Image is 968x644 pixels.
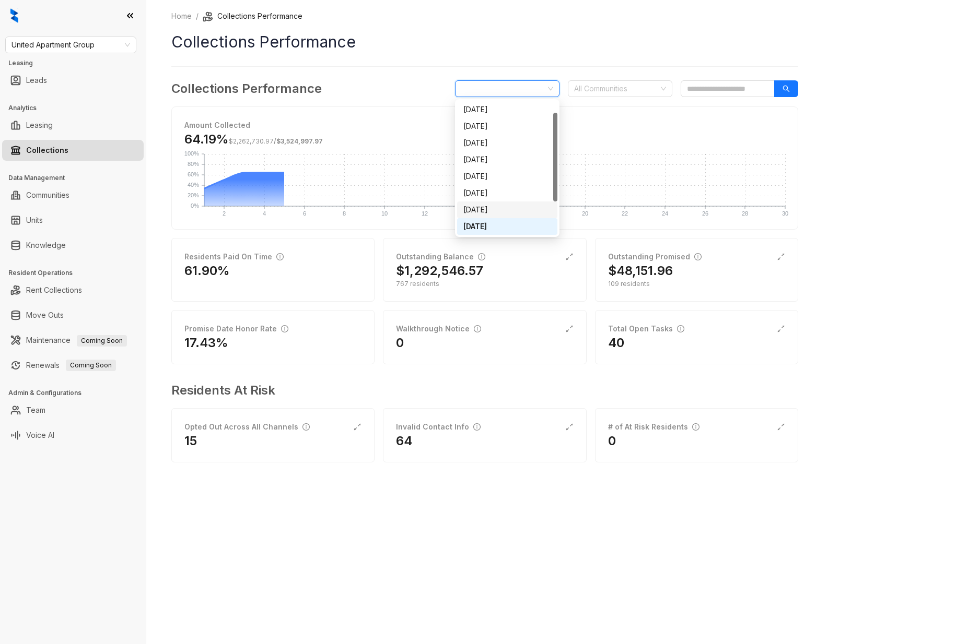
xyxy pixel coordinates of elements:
a: Team [26,400,45,421]
div: Outstanding Promised [608,251,702,263]
h3: Admin & Configurations [8,388,146,398]
h3: Analytics [8,103,146,113]
div: 109 residents [608,279,785,289]
a: Voice AI [26,425,54,446]
a: Units [26,210,43,231]
span: $3,524,997.97 [276,137,323,145]
li: Renewals [2,355,144,376]
div: 767 residents [396,279,573,289]
text: 22 [622,210,628,217]
text: 40% [188,182,199,188]
span: info-circle [474,325,481,332]
div: [DATE] [463,104,551,115]
li: Units [2,210,144,231]
li: Knowledge [2,235,144,256]
li: Communities [2,185,144,206]
div: Invalid Contact Info [396,421,481,433]
span: expand-alt [777,253,785,261]
a: Leads [26,70,47,91]
a: RenewalsComing Soon [26,355,116,376]
text: 26 [702,210,708,217]
li: Leads [2,70,144,91]
h2: $1,292,546.57 [396,263,483,279]
li: Team [2,400,144,421]
div: Opted Out Across All Channels [184,421,310,433]
div: Outstanding Balance [396,251,485,263]
span: Coming Soon [66,360,116,371]
text: 8 [343,210,346,217]
span: info-circle [473,423,481,431]
h3: Collections Performance [171,79,322,98]
div: [DATE] [463,187,551,199]
text: 4 [263,210,266,217]
h3: Data Management [8,173,146,183]
a: Knowledge [26,235,66,256]
div: Residents Paid On Time [184,251,284,263]
div: February 2025 [457,101,557,118]
a: Collections [26,140,68,161]
h2: 0 [396,335,404,351]
span: info-circle [677,325,684,332]
span: expand-alt [565,325,574,333]
span: $2,262,730.97 [229,137,274,145]
div: March 2025 [457,118,557,135]
text: 0% [191,202,199,209]
div: September 2025 [457,218,557,235]
h1: Collections Performance [171,30,798,54]
li: Voice AI [2,425,144,446]
a: Leasing [26,115,53,136]
div: [DATE] [463,171,551,182]
span: Coming Soon [77,335,127,347]
a: Communities [26,185,69,206]
span: expand-alt [565,423,574,431]
div: June 2025 [457,168,557,185]
text: 100% [184,150,199,157]
span: info-circle [692,423,699,431]
li: Collections Performance [203,10,302,22]
li: Move Outs [2,305,144,326]
span: expand-alt [777,423,785,431]
text: 20 [582,210,588,217]
h3: 64.19% [184,131,323,148]
div: August 2025 [457,201,557,218]
h3: Leasing [8,58,146,68]
span: search [783,85,790,92]
text: 24 [662,210,668,217]
span: September 2025 [461,81,553,97]
text: 20% [188,192,199,198]
img: logo [10,8,18,23]
h3: Residents At Risk [171,381,790,400]
li: / [196,10,199,22]
h2: 40 [608,335,624,351]
text: 80% [188,161,199,167]
h2: 15 [184,433,197,449]
h2: 61.90% [184,263,230,279]
li: Rent Collections [2,280,144,301]
span: info-circle [302,423,310,431]
span: info-circle [694,253,702,260]
a: Home [169,10,194,22]
span: United Apartment Group [11,37,130,53]
span: info-circle [276,253,284,260]
h3: Resident Operations [8,268,146,278]
strong: Amount Collected [184,121,250,129]
span: info-circle [478,253,485,260]
h2: 64 [396,433,412,449]
h2: 0 [608,433,616,449]
span: expand-alt [353,423,361,431]
text: 30 [782,210,788,217]
span: / [229,137,323,145]
div: [DATE] [463,121,551,132]
h2: $48,151.96 [608,263,673,279]
a: Move Outs [26,305,64,326]
text: 12 [422,210,428,217]
div: [DATE] [463,204,551,216]
text: 28 [742,210,748,217]
div: [DATE] [463,221,551,232]
div: [DATE] [463,154,551,165]
span: expand-alt [565,253,574,261]
div: [DATE] [463,137,551,149]
div: April 2025 [457,135,557,151]
div: May 2025 [457,151,557,168]
text: 2 [223,210,226,217]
